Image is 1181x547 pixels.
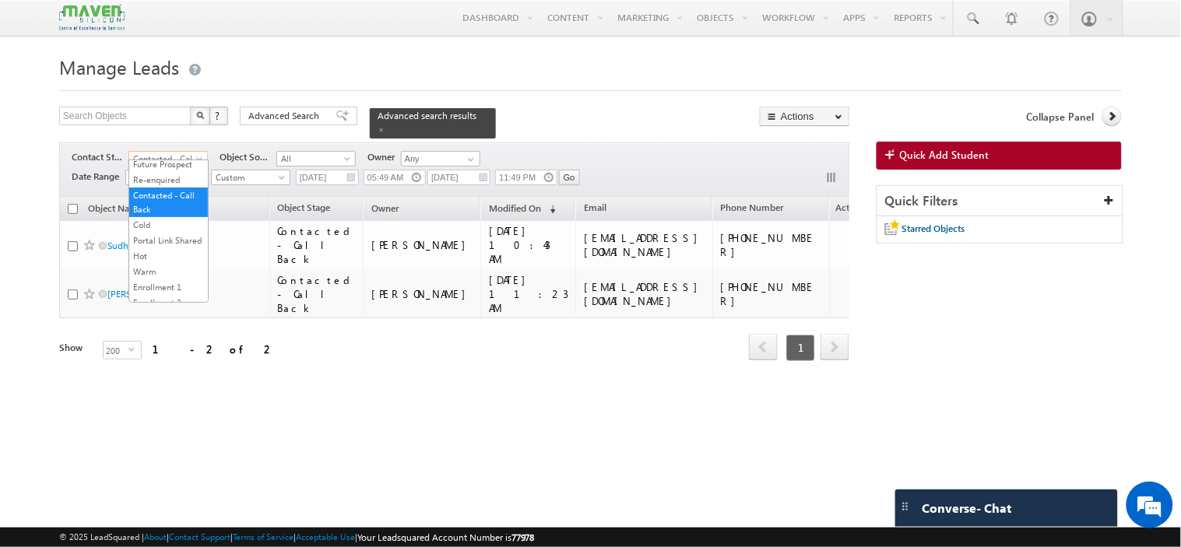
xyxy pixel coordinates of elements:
[270,199,339,219] a: Object Stage
[125,170,205,185] a: Created On
[278,273,357,315] div: Contacted - Call Back
[721,280,822,308] div: [PHONE_NUMBER]
[59,530,535,545] span: © 2025 LeadSquared | | | | |
[107,288,189,300] a: [PERSON_NAME] M
[129,265,208,279] a: Warm
[899,500,912,513] img: carter-drag
[902,223,965,234] span: Starred Objects
[128,345,141,352] span: select
[900,148,989,162] span: Quick Add Student
[749,335,778,360] a: prev
[371,287,473,301] div: [PERSON_NAME]
[129,296,208,310] a: Enrollment 2
[371,202,399,214] span: Owner
[144,531,167,542] a: About
[80,200,150,220] a: Object Name
[129,157,208,171] a: Future Prospect
[584,202,606,213] span: Email
[169,531,230,542] a: Contact Support
[153,340,275,358] div: 1 - 2 of 2
[128,151,208,167] a: Contacted - Call Back
[107,240,134,251] a: Sudhir
[255,8,293,45] div: Minimize live chat window
[128,160,209,303] ul: Contacted - Call Back
[459,152,479,167] a: Show All Items
[59,54,179,79] span: Manage Leads
[821,335,849,360] a: next
[296,531,355,542] a: Acceptable Use
[196,111,204,119] img: Search
[72,170,125,184] span: Date Range
[877,142,1122,170] a: Quick Add Student
[212,170,286,184] span: Custom
[378,110,476,121] span: Advanced search results
[481,199,564,219] a: Modified On (sorted descending)
[129,280,208,294] a: Enrollment 1
[129,188,208,216] a: Contacted - Call Back
[81,82,262,102] div: Chat with us now
[721,231,822,259] div: [PHONE_NUMBER]
[821,334,849,360] span: next
[877,186,1123,216] div: Quick Filters
[401,151,480,167] input: Type to Search
[543,203,556,216] span: (sorted descending)
[830,199,867,219] span: Actions
[59,341,90,355] div: Show
[584,280,705,308] div: [EMAIL_ADDRESS][DOMAIN_NAME]
[129,249,208,263] a: Hot
[129,152,203,166] span: Contacted - Call Back
[20,144,284,416] textarea: Type your message and hit 'Enter'
[276,151,356,167] a: All
[278,224,357,266] div: Contacted - Call Back
[248,109,324,123] span: Advanced Search
[104,342,128,359] span: 200
[278,202,331,213] span: Object Stage
[209,107,228,125] button: ?
[126,170,200,184] span: Created On
[559,170,580,185] input: Go
[749,334,778,360] span: prev
[129,173,208,187] a: Re-enquired
[584,231,705,259] div: [EMAIL_ADDRESS][DOMAIN_NAME]
[367,150,401,164] span: Owner
[357,531,535,543] span: Your Leadsquared Account Number is
[129,233,208,247] a: Portal Link Shared
[576,199,614,219] a: Email
[721,202,784,213] span: Phone Number
[371,238,473,252] div: [PERSON_NAME]
[1027,110,1095,124] span: Collapse Panel
[59,4,125,31] img: Custom Logo
[489,224,568,266] div: [DATE] 10:43 AM
[129,218,208,232] a: Cold
[713,199,792,219] a: Phone Number
[233,531,293,542] a: Terms of Service
[786,335,815,361] span: 1
[923,501,1012,515] span: Converse - Chat
[277,152,351,166] span: All
[215,109,222,122] span: ?
[511,531,535,543] span: 77978
[489,273,568,315] div: [DATE] 11:23 AM
[220,150,276,164] span: Object Source
[212,429,283,450] em: Start Chat
[26,82,65,102] img: d_60004797649_company_0_60004797649
[489,202,541,214] span: Modified On
[68,204,78,214] input: Check all records
[211,170,290,185] a: Custom
[760,107,849,126] button: Actions
[72,150,128,164] span: Contact Stage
